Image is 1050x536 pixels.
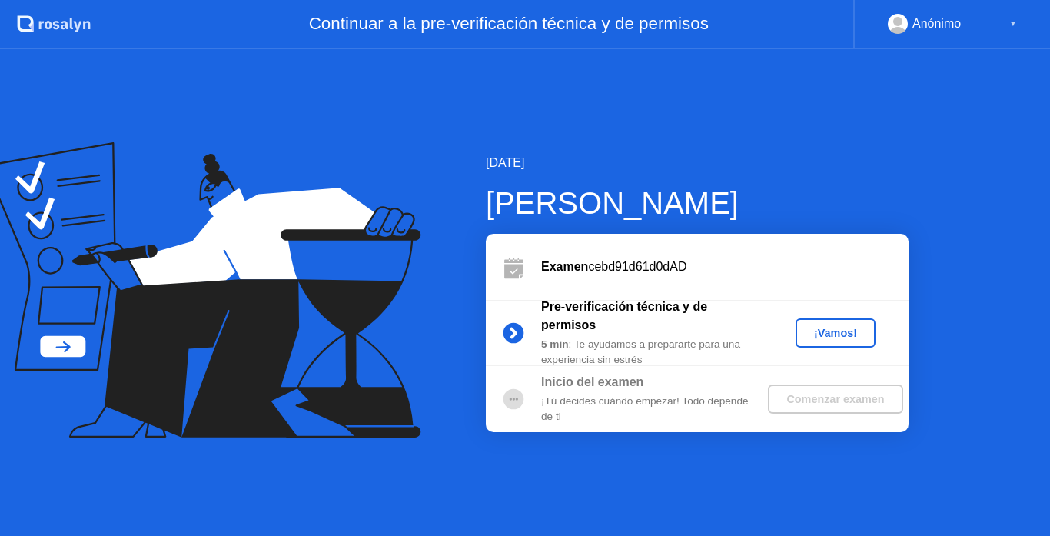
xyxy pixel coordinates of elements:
[768,385,902,414] button: Comenzar examen
[541,394,763,425] div: ¡Tú decides cuándo empezar! Todo depende de ti
[486,180,909,226] div: [PERSON_NAME]
[541,258,909,276] div: cebd91d61d0dAD
[541,260,588,273] b: Examen
[486,154,909,172] div: [DATE]
[541,338,569,350] b: 5 min
[1009,14,1017,34] div: ▼
[541,300,707,331] b: Pre-verificación técnica y de permisos
[802,327,869,339] div: ¡Vamos!
[796,318,876,348] button: ¡Vamos!
[541,375,643,388] b: Inicio del examen
[912,14,961,34] div: Anónimo
[774,393,896,405] div: Comenzar examen
[541,337,763,368] div: : Te ayudamos a prepararte para una experiencia sin estrés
